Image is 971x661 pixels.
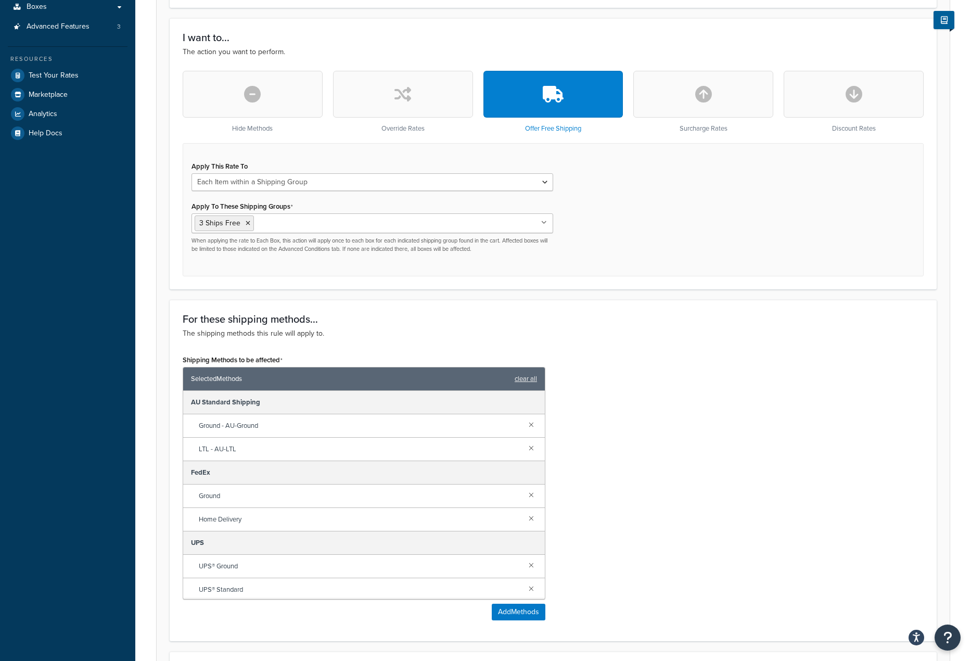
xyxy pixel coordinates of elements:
[117,22,121,31] span: 3
[935,625,961,651] button: Open Resource Center
[183,71,323,133] div: Hide Methods
[183,328,924,339] p: The shipping methods this rule will apply to.
[8,85,127,104] a: Marketplace
[29,110,57,119] span: Analytics
[8,17,127,36] a: Advanced Features3
[29,129,62,138] span: Help Docs
[199,418,520,433] span: Ground - AU-Ground
[8,55,127,63] div: Resources
[199,218,240,228] span: 3 Ships Free
[191,202,293,211] label: Apply To These Shipping Groups
[27,22,90,31] span: Advanced Features
[27,3,47,11] span: Boxes
[183,313,924,325] h3: For these shipping methods...
[199,442,520,456] span: LTL - AU-LTL
[784,71,924,133] div: Discount Rates
[29,91,68,99] span: Marketplace
[191,237,553,253] p: When applying the rate to Each Box, this action will apply once to each box for each indicated sh...
[8,17,127,36] li: Advanced Features
[934,11,954,29] button: Show Help Docs
[492,604,545,620] button: AddMethods
[8,66,127,85] a: Test Your Rates
[183,531,545,555] div: UPS
[183,461,545,485] div: FedEx
[199,559,520,574] span: UPS® Ground
[333,71,473,133] div: Override Rates
[183,46,924,58] p: The action you want to perform.
[183,356,283,364] label: Shipping Methods to be affected
[8,105,127,123] a: Analytics
[633,71,773,133] div: Surcharge Rates
[183,391,545,414] div: AU Standard Shipping
[191,372,509,386] span: Selected Methods
[199,582,520,597] span: UPS® Standard
[199,512,520,527] span: Home Delivery
[29,71,79,80] span: Test Your Rates
[8,124,127,143] a: Help Docs
[191,162,248,170] label: Apply This Rate To
[183,32,924,43] h3: I want to...
[515,372,537,386] a: clear all
[199,489,520,503] span: Ground
[483,71,623,133] div: Offer Free Shipping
